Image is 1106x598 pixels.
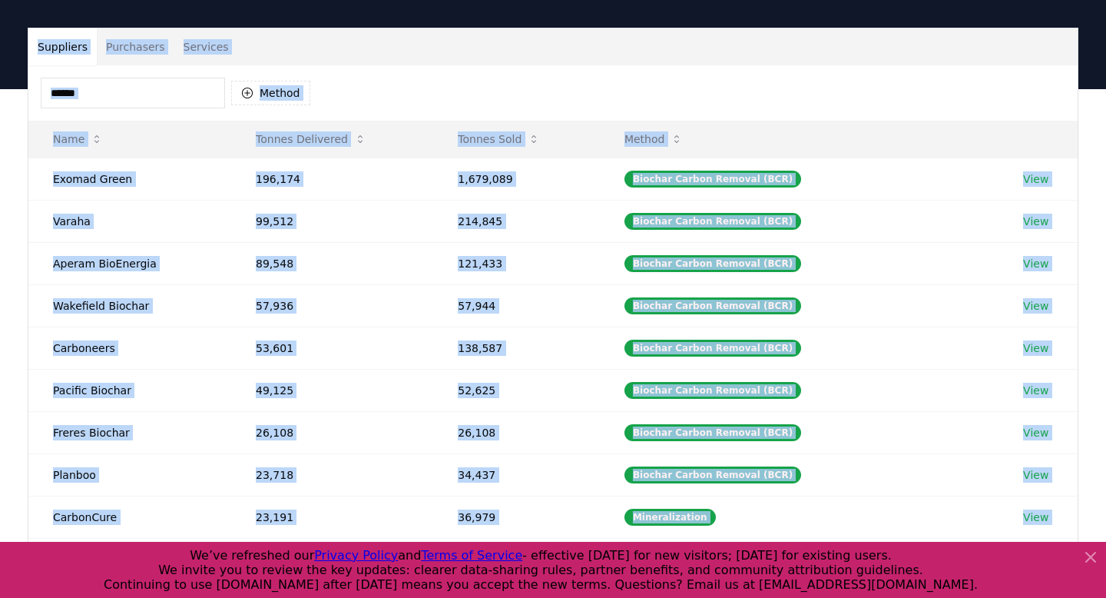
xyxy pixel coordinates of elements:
[433,242,600,284] td: 121,433
[28,200,231,242] td: Varaha
[243,124,379,154] button: Tonnes Delivered
[624,171,801,188] div: Biochar Carbon Removal (BCR)
[1023,341,1048,356] a: View
[445,124,552,154] button: Tonnes Sold
[1023,467,1048,483] a: View
[433,369,600,411] td: 52,625
[231,242,433,284] td: 89,548
[433,327,600,369] td: 138,587
[1023,171,1048,187] a: View
[231,200,433,242] td: 99,512
[624,467,801,483] div: Biochar Carbon Removal (BCR)
[624,382,801,399] div: Biochar Carbon Removal (BCR)
[231,496,433,538] td: 23,191
[1023,214,1048,229] a: View
[231,284,433,327] td: 57,936
[624,509,716,526] div: Mineralization
[1023,510,1048,525] a: View
[231,453,433,496] td: 23,718
[1023,383,1048,398] a: View
[28,28,97,65] button: Suppliers
[433,284,600,327] td: 57,944
[28,453,231,496] td: Planboo
[433,496,600,538] td: 36,979
[41,124,115,154] button: Name
[28,369,231,411] td: Pacific Biochar
[433,453,600,496] td: 34,437
[433,200,600,242] td: 214,845
[28,327,231,369] td: Carboneers
[433,158,600,200] td: 1,679,089
[433,538,600,580] td: 28,202
[624,424,801,441] div: Biochar Carbon Removal (BCR)
[28,158,231,200] td: Exomad Green
[231,369,433,411] td: 49,125
[612,124,696,154] button: Method
[231,158,433,200] td: 196,174
[231,81,310,105] button: Method
[1023,298,1048,314] a: View
[97,28,174,65] button: Purchasers
[624,213,801,230] div: Biochar Carbon Removal (BCR)
[1023,425,1048,440] a: View
[174,28,238,65] button: Services
[433,411,600,453] td: 26,108
[28,496,231,538] td: CarbonCure
[624,255,801,272] div: Biochar Carbon Removal (BCR)
[231,411,433,453] td: 26,108
[231,538,433,580] td: 22,780
[28,284,231,327] td: Wakefield Biochar
[28,538,231,580] td: Running Tide | Inactive
[231,327,433,369] td: 53,601
[624,340,801,357] div: Biochar Carbon Removal (BCR)
[624,297,801,314] div: Biochar Carbon Removal (BCR)
[28,411,231,453] td: Freres Biochar
[1023,256,1048,271] a: View
[28,242,231,284] td: Aperam BioEnergia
